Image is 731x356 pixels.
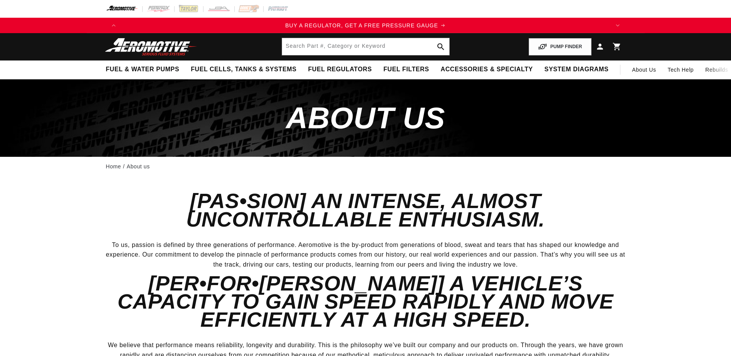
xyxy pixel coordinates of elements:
[668,65,694,74] span: Tech Help
[100,60,185,79] summary: Fuel & Water Pumps
[191,65,296,74] span: Fuel Cells, Tanks & Systems
[432,38,449,55] button: search button
[106,192,625,228] h2: [Pas•sion] An intense, almost uncontrollable enthusiasm.
[106,240,625,270] p: To us, passion is defined by three generations of performance. Aeromotive is the by-product from ...
[285,22,438,29] span: BUY A REGULATOR, GET A FREE PRESSURE GAUGE
[302,60,377,79] summary: Fuel Regulators
[441,65,533,74] span: Accessories & Specialty
[544,65,608,74] span: System Diagrams
[435,60,539,79] summary: Accessories & Specialty
[103,38,199,56] img: Aeromotive
[106,162,625,171] nav: breadcrumbs
[286,101,445,135] span: About us
[106,65,180,74] span: Fuel & Water Pumps
[282,38,449,55] input: Search by Part Number, Category or Keyword
[121,21,610,30] a: BUY A REGULATOR, GET A FREE PRESSURE GAUGE
[185,60,302,79] summary: Fuel Cells, Tanks & Systems
[383,65,429,74] span: Fuel Filters
[662,60,700,79] summary: Tech Help
[539,60,614,79] summary: System Diagrams
[106,162,121,171] a: Home
[610,18,625,33] button: Translation missing: en.sections.announcements.next_announcement
[308,65,371,74] span: Fuel Regulators
[378,60,435,79] summary: Fuel Filters
[106,274,625,329] h2: [Per•for•[PERSON_NAME]] A vehicle’s capacity to gain speed rapidly and move efficiently at a high...
[106,18,121,33] button: Translation missing: en.sections.announcements.previous_announcement
[705,65,728,74] span: Rebuilds
[529,38,591,55] button: PUMP FINDER
[87,18,645,33] slideshow-component: Translation missing: en.sections.announcements.announcement_bar
[626,60,662,79] a: About Us
[121,21,610,30] div: 1 of 4
[127,162,150,171] a: About us
[121,21,610,30] div: Announcement
[632,67,656,73] span: About Us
